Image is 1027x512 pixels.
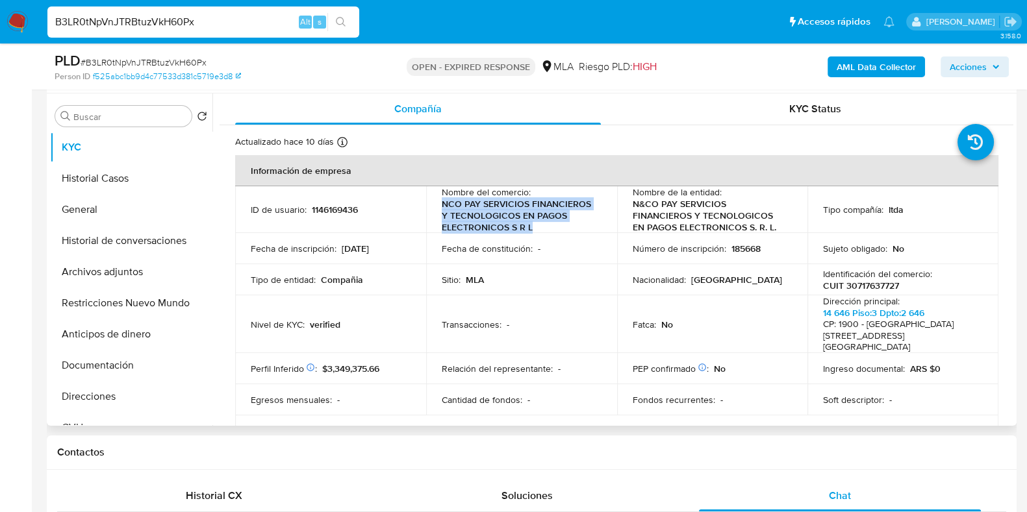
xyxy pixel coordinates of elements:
a: Salir [1004,15,1017,29]
p: 1146169436 [312,204,358,215]
button: Volver al orden por defecto [197,111,207,125]
p: Ingreso documental : [823,363,905,374]
span: Accesos rápidos [798,15,870,29]
input: Buscar usuario o caso... [47,14,359,30]
p: [DATE] [342,243,369,254]
p: Fatca : [633,319,656,330]
span: Compañía [394,101,442,116]
span: Acciones [950,56,987,77]
p: PEP confirmado : [633,363,709,374]
span: Alt [300,16,311,28]
p: No [714,363,726,374]
button: Documentación [50,350,212,381]
p: Sujeto obligado : [823,243,887,254]
p: verified [310,319,340,330]
p: florencia.lera@mercadolibre.com [926,16,999,28]
b: Person ID [55,71,90,82]
p: Transacciones : [442,319,501,330]
p: Perfil Inferido : [251,363,317,374]
button: Buscar [60,111,71,121]
th: Información de empresa [235,155,998,186]
span: 3.158.0 [1000,30,1021,41]
button: search-icon [327,13,354,31]
button: CVU [50,412,212,443]
p: - [527,394,530,406]
p: Soft descriptor : [823,394,884,406]
p: - [339,425,342,437]
b: AML Data Collector [837,56,916,77]
a: Notificaciones [883,16,894,27]
p: Cantidad de fondos : [442,394,522,406]
p: Identificación del comercio : [823,268,932,280]
button: Acciones [941,56,1009,77]
p: - [337,394,340,406]
a: 14 646 Piso:3 Dpto:2 646 [823,306,924,319]
p: Ingresos mensuales : [251,425,334,437]
p: Nacionalidad : [633,274,686,286]
button: KYC [50,132,212,163]
p: Tipo de entidad : [251,274,316,286]
input: Buscar [73,111,186,123]
span: # B3LR0tNpVnJTRBtuzVkH60Px [81,56,207,69]
p: - [720,394,723,406]
p: Relación del representante : [442,363,553,374]
p: Egresos mensuales : [251,394,332,406]
a: f525abc1bb9d4c77533d381c5719e3d8 [93,71,241,82]
p: - [538,243,540,254]
p: MLA [466,274,484,286]
div: MLA [540,60,574,74]
span: Soluciones [501,488,553,503]
p: ltda [889,204,904,215]
button: AML Data Collector [828,56,925,77]
p: ARS $0 [910,363,941,374]
p: Fecha de inscripción : [251,243,336,254]
h1: Contactos [57,446,1006,459]
button: Restricciones Nuevo Mundo [50,287,212,319]
span: $3,349,375.66 [322,362,379,375]
p: Nombre de la entidad : [633,186,722,198]
button: Historial Casos [50,163,212,194]
p: - [507,319,509,330]
p: No [893,243,904,254]
span: HIGH [633,59,657,74]
p: - [889,394,892,406]
button: Anticipos de dinero [50,319,212,350]
p: Dirección principal : [823,295,900,307]
button: Historial de conversaciones [50,225,212,256]
p: CUIT 30717637727 [823,280,899,291]
p: Nombre del comercio : [442,186,531,198]
span: s [318,16,322,28]
p: Fondos recurrentes : [633,394,715,406]
p: Compañia [321,274,363,286]
p: Tipo compañía : [823,204,883,215]
span: Riesgo PLD: [579,60,657,74]
p: [GEOGRAPHIC_DATA] [691,274,782,286]
p: Número de inscripción : [633,243,726,254]
button: Archivos adjuntos [50,256,212,287]
span: KYC Status [789,101,841,116]
b: PLD [55,50,81,71]
p: Fecha de constitución : [442,243,533,254]
h4: CP: 1900 - [GEOGRAPHIC_DATA][STREET_ADDRESS][GEOGRAPHIC_DATA] [823,319,978,353]
span: Historial CX [186,488,242,503]
p: OPEN - EXPIRED RESPONSE [407,58,535,76]
button: General [50,194,212,225]
p: - [558,363,561,374]
button: Direcciones [50,381,212,412]
p: N&CO PAY SERVICIOS FINANCIEROS Y TECNOLOGICOS EN PAGOS ELECTRONICOS S. R. L. [633,198,787,233]
p: ID de usuario : [251,204,307,215]
p: Nivel de KYC : [251,319,305,330]
p: Actualizado hace 10 días [235,136,334,148]
p: 185668 [731,243,761,254]
span: Chat [829,488,851,503]
p: NCO PAY SERVICIOS FINANCIEROS Y TECNOLOGICOS EN PAGOS ELECTRONICOS S R L [442,198,596,233]
p: Sitio : [442,274,461,286]
p: No [661,319,673,330]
